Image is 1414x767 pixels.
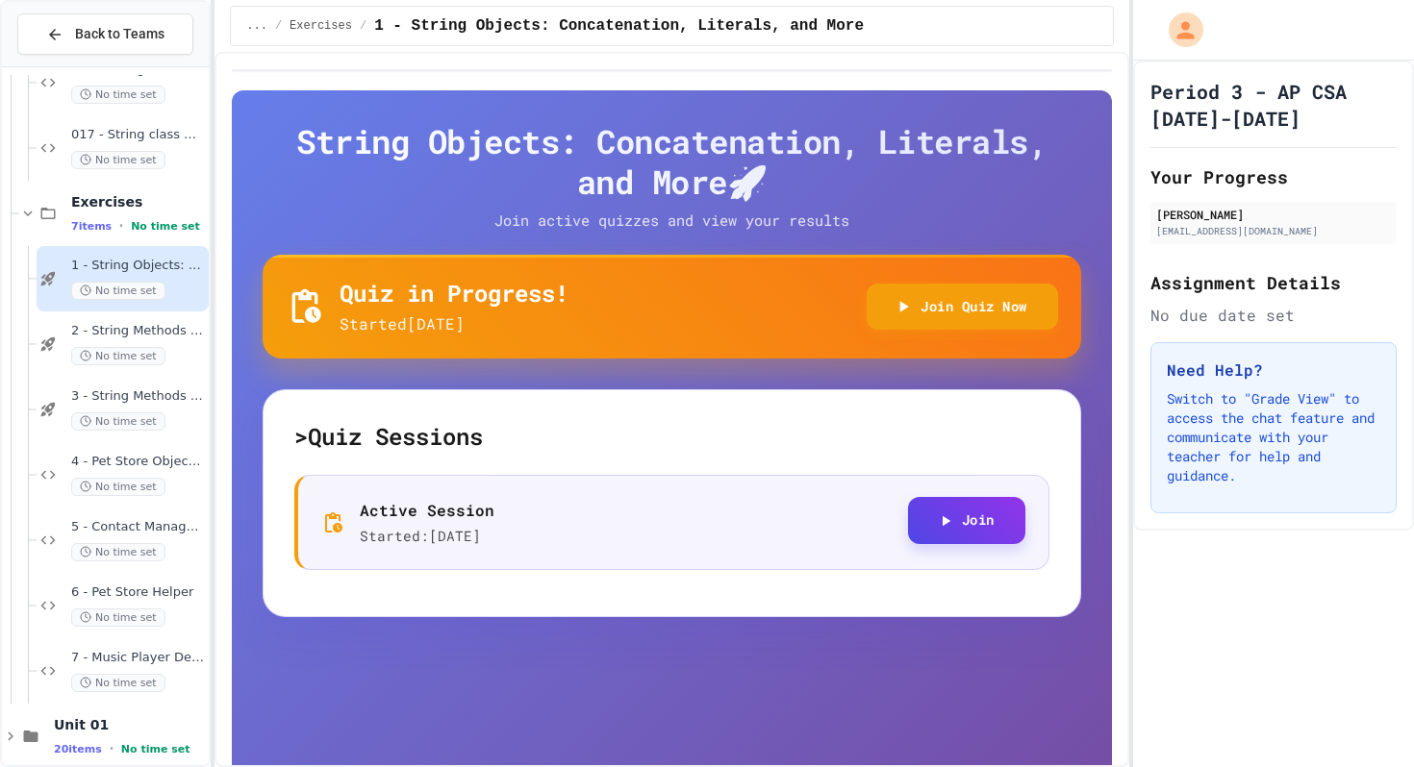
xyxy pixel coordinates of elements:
[54,716,205,733] span: Unit 01
[121,743,190,755] span: No time set
[71,323,205,339] span: 2 - String Methods Practice I
[131,220,200,233] span: No time set
[71,220,112,233] span: 7 items
[1167,359,1380,382] h3: Need Help?
[71,258,205,274] span: 1 - String Objects: Concatenation, Literals, and More
[360,499,494,522] p: Active Session
[119,218,123,234] span: •
[455,210,888,232] p: Join active quizzes and view your results
[71,388,205,405] span: 3 - String Methods Practice II
[374,14,864,37] span: 1 - String Objects: Concatenation, Literals, and More
[71,519,205,535] span: 5 - Contact Manager Debug
[340,312,568,335] p: Started [DATE]
[110,741,114,756] span: •
[54,743,102,755] span: 20 items
[360,18,366,34] span: /
[1167,389,1380,485] p: Switch to "Grade View" to access the chat feature and communicate with your teacher for help and ...
[1150,269,1397,296] h2: Assignment Details
[75,24,164,44] span: Back to Teams
[71,193,205,210] span: Exercises
[71,543,165,561] span: No time set
[71,650,205,666] span: 7 - Music Player Debugger
[1149,8,1208,52] div: My Account
[1150,78,1397,132] h1: Period 3 - AP CSA [DATE]-[DATE]
[71,282,165,300] span: No time set
[1150,304,1397,327] div: No due date set
[71,674,165,692] span: No time set
[1156,224,1391,238] div: [EMAIL_ADDRESS][DOMAIN_NAME]
[71,608,165,627] span: No time set
[71,454,205,470] span: 4 - Pet Store Object Creator
[360,526,494,547] p: Started: [DATE]
[71,151,165,169] span: No time set
[71,347,165,365] span: No time set
[71,412,165,431] span: No time set
[246,18,267,34] span: ...
[867,284,1058,331] button: Join Quiz Now
[17,13,193,55] button: Back to Teams
[340,278,568,309] h5: Quiz in Progress!
[71,584,205,601] span: 6 - Pet Store Helper
[908,497,1025,544] button: Join
[294,421,1048,452] h5: > Quiz Sessions
[263,121,1080,202] h4: String Objects: Concatenation, Literals, and More 🚀
[71,86,165,104] span: No time set
[1150,163,1397,190] h2: Your Progress
[71,478,165,496] span: No time set
[275,18,282,34] span: /
[1156,206,1391,223] div: [PERSON_NAME]
[290,18,352,34] span: Exercises
[71,127,205,143] span: 017 - String class Methods III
